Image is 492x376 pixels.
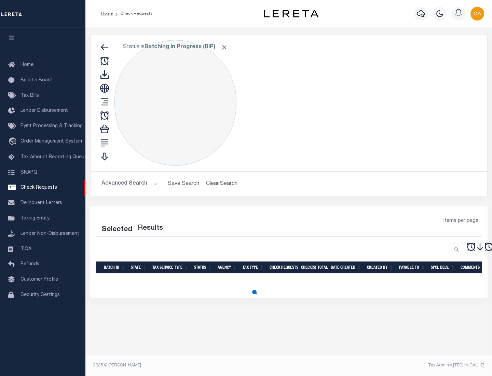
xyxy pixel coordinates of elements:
[267,261,298,273] th: Check Requests
[20,216,50,221] span: Taxing Entity
[20,139,82,144] span: Order Management System
[20,170,37,175] span: SNAPQ
[20,185,57,190] span: Check Requests
[101,261,128,273] th: Batch Id
[458,261,489,273] th: Comments
[138,223,163,234] label: Results
[150,261,191,273] th: Tax Service Type
[20,93,39,98] span: Tax Bills
[20,201,62,205] span: Delinquent Letters
[114,40,236,166] div: Click to Edit
[20,262,39,267] span: Refunds
[20,124,83,129] span: Pymt Processing & Tracking
[8,137,19,146] i: travel_explore
[101,12,113,16] a: Home
[101,224,132,235] div: Selected
[470,7,484,21] img: svg+xml;base64,PHN2ZyB4bWxucz0iaHR0cDovL3d3dy53My5vcmcvMjAwMC9zdmciIHBvaW50ZXItZXZlbnRzPSJub25lIi...
[113,11,153,17] li: Check Requests
[20,78,53,83] span: Bulletin Board
[164,177,203,190] button: Save Search
[128,261,150,273] th: State
[240,261,267,273] th: Tax Type
[364,261,396,273] th: Created By
[145,44,228,50] b: Batching In Progress (BIP)
[191,261,215,273] th: Status
[428,261,458,273] th: Spcl Delv.
[20,277,58,282] span: Customer Profile
[221,44,228,51] span: Click to Remove
[396,261,428,273] th: Payable To
[20,246,31,251] span: TIQA
[443,217,478,225] span: Items per page
[88,362,289,368] div: 2025 © [PERSON_NAME].
[298,261,328,273] th: Check(s) Total
[203,177,241,190] button: Clear Search
[264,10,318,17] img: logo-dark.svg
[20,155,87,160] span: Tax Amount Reporting Queue
[101,177,158,190] button: Advanced Search
[20,231,79,236] span: Lender Non-Disbursement
[294,362,484,368] div: Tax Admin v.[TECHNICAL_ID]
[328,261,364,273] th: Date Created
[20,63,33,67] span: Home
[215,261,240,273] th: Agency
[20,108,68,113] span: Lender Disbursement
[20,293,60,297] span: Security Settings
